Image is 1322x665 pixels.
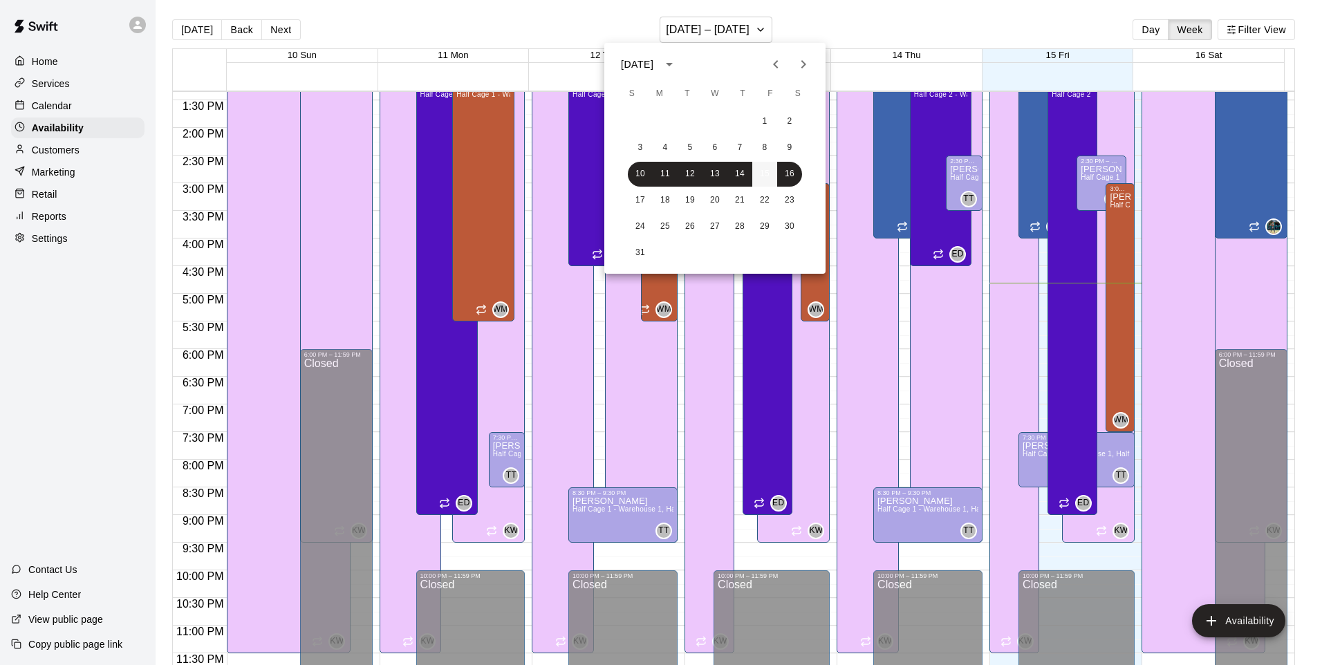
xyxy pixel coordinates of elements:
button: 20 [702,188,727,213]
button: 12 [678,162,702,187]
button: 30 [777,214,802,239]
button: 19 [678,188,702,213]
button: 25 [653,214,678,239]
button: 9 [777,135,802,160]
button: 6 [702,135,727,160]
span: Thursday [730,80,755,108]
button: 22 [752,188,777,213]
button: Previous month [762,50,790,78]
button: 26 [678,214,702,239]
button: 3 [628,135,653,160]
button: 15 [752,162,777,187]
button: 24 [628,214,653,239]
span: Sunday [620,80,644,108]
button: 2 [777,109,802,134]
button: 29 [752,214,777,239]
button: Next month [790,50,817,78]
button: 14 [727,162,752,187]
button: calendar view is open, switch to year view [658,53,681,76]
button: 8 [752,135,777,160]
button: 27 [702,214,727,239]
button: 7 [727,135,752,160]
button: 1 [752,109,777,134]
button: 17 [628,188,653,213]
button: 10 [628,162,653,187]
button: 31 [628,241,653,265]
button: 18 [653,188,678,213]
button: 23 [777,188,802,213]
button: 4 [653,135,678,160]
button: 13 [702,162,727,187]
div: [DATE] [621,57,653,72]
button: 21 [727,188,752,213]
span: Wednesday [702,80,727,108]
button: 11 [653,162,678,187]
span: Friday [758,80,783,108]
span: Tuesday [675,80,700,108]
span: Saturday [785,80,810,108]
span: Monday [647,80,672,108]
button: 28 [727,214,752,239]
button: 16 [777,162,802,187]
button: 5 [678,135,702,160]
